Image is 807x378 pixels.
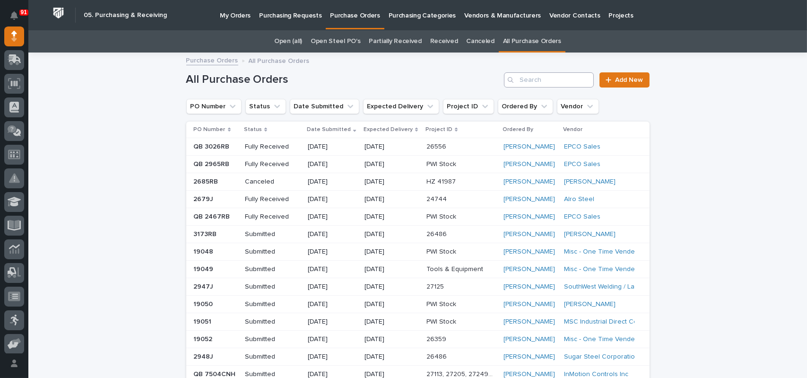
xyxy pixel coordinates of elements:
[245,318,301,326] p: Submitted
[503,300,555,308] a: [PERSON_NAME]
[426,316,458,326] p: PWI Stock
[245,143,301,151] p: Fully Received
[498,99,553,114] button: Ordered By
[364,213,419,221] p: [DATE]
[426,264,485,273] p: Tools & Equipment
[466,30,495,53] a: Canceled
[245,99,286,114] button: Status
[245,283,301,291] p: Submitted
[426,334,448,343] p: 26359
[364,353,419,361] p: [DATE]
[503,195,555,203] a: [PERSON_NAME]
[503,265,555,273] a: [PERSON_NAME]
[249,55,310,65] p: All Purchase Orders
[308,195,357,203] p: [DATE]
[564,300,616,308] a: [PERSON_NAME]
[274,30,302,53] a: Open (all)
[364,300,419,308] p: [DATE]
[186,54,238,65] a: Purchase Orders
[308,283,357,291] p: [DATE]
[503,230,555,238] a: [PERSON_NAME]
[186,313,650,331] tr: 1905119051 Submitted[DATE][DATE]PWI StockPWI Stock [PERSON_NAME] MSC Industrial Direct Co Inc
[245,353,301,361] p: Submitted
[564,195,594,203] a: Alro Steel
[194,124,226,135] p: PO Number
[426,246,458,256] p: PWI Stock
[186,331,650,348] tr: 1905219052 Submitted[DATE][DATE]2635926359 [PERSON_NAME] Misc - One Time Vender
[430,30,458,53] a: Received
[186,261,650,278] tr: 1904919049 Submitted[DATE][DATE]Tools & EquipmentTools & Equipment [PERSON_NAME] Misc - One Time ...
[364,265,419,273] p: [DATE]
[503,318,555,326] a: [PERSON_NAME]
[12,11,24,26] div: Notifications91
[564,213,600,221] a: EPCO Sales
[564,143,600,151] a: EPCO Sales
[186,226,650,243] tr: 3173RB3173RB Submitted[DATE][DATE]2648626486 [PERSON_NAME] [PERSON_NAME]
[564,178,616,186] a: [PERSON_NAME]
[194,316,214,326] p: 19051
[564,230,616,238] a: [PERSON_NAME]
[311,30,360,53] a: Open Steel PO's
[364,143,419,151] p: [DATE]
[245,213,301,221] p: Fully Received
[245,178,301,186] p: Canceled
[186,73,501,87] h1: All Purchase Orders
[364,283,419,291] p: [DATE]
[186,348,650,366] tr: 2948J2948J Submitted[DATE][DATE]2648626486 [PERSON_NAME] Sugar Steel Corporation
[186,138,650,156] tr: QB 3026RBQB 3026RB Fully Received[DATE][DATE]2655626556 [PERSON_NAME] EPCO Sales
[50,4,67,22] img: Workspace Logo
[84,11,167,19] h2: 05. Purchasing & Receiving
[308,178,357,186] p: [DATE]
[186,156,650,173] tr: QB 2965RBQB 2965RB Fully Received[DATE][DATE]PWI StockPWI Stock [PERSON_NAME] EPCO Sales
[194,141,232,151] p: QB 3026RB
[308,213,357,221] p: [DATE]
[245,335,301,343] p: Submitted
[308,300,357,308] p: [DATE]
[426,176,458,186] p: HZ 41987
[186,296,650,313] tr: 1905019050 Submitted[DATE][DATE]PWI StockPWI Stock [PERSON_NAME] [PERSON_NAME]
[308,160,357,168] p: [DATE]
[503,143,555,151] a: [PERSON_NAME]
[194,334,215,343] p: 19052
[244,124,262,135] p: Status
[186,243,650,261] tr: 1904819048 Submitted[DATE][DATE]PWI StockPWI Stock [PERSON_NAME] Misc - One Time Vender
[564,248,637,256] a: Misc - One Time Vender
[194,281,216,291] p: 2947J
[186,191,650,208] tr: 2679J2679J Fully Received[DATE][DATE]2474424744 [PERSON_NAME] Alro Steel
[194,229,219,238] p: 3173RB
[245,195,301,203] p: Fully Received
[290,99,359,114] button: Date Submitted
[364,318,419,326] p: [DATE]
[564,335,637,343] a: Misc - One Time Vender
[616,77,643,83] span: Add New
[308,335,357,343] p: [DATE]
[194,193,216,203] p: 2679J
[186,173,650,191] tr: 2685RB2685RB Canceled[DATE][DATE]HZ 41987HZ 41987 [PERSON_NAME] [PERSON_NAME]
[307,124,351,135] p: Date Submitted
[564,353,639,361] a: Sugar Steel Corporation
[194,299,215,308] p: 19050
[426,299,458,308] p: PWI Stock
[426,281,446,291] p: 27125
[503,335,555,343] a: [PERSON_NAME]
[245,230,301,238] p: Submitted
[194,158,232,168] p: QB 2965RB
[503,124,533,135] p: Ordered By
[21,9,27,16] p: 91
[564,283,644,291] a: SouthWest Welding / Laser
[245,265,301,273] p: Submitted
[426,193,449,203] p: 24744
[503,248,555,256] a: [PERSON_NAME]
[364,195,419,203] p: [DATE]
[504,72,594,88] input: Search
[194,351,216,361] p: 2948J
[426,158,458,168] p: PWI Stock
[369,30,421,53] a: Partially Received
[364,335,419,343] p: [DATE]
[245,160,301,168] p: Fully Received
[564,160,600,168] a: EPCO Sales
[503,30,561,53] a: All Purchase Orders
[364,230,419,238] p: [DATE]
[186,99,242,114] button: PO Number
